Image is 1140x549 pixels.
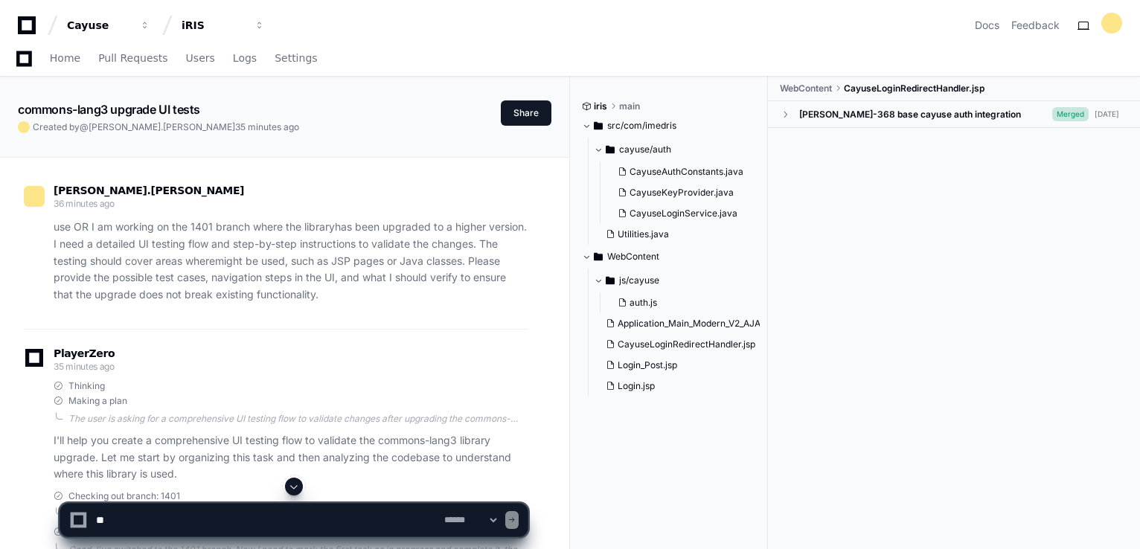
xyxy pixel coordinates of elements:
[186,42,215,76] a: Users
[54,198,115,209] span: 36 minutes ago
[780,83,832,94] span: WebContent
[594,138,757,161] button: cayuse/auth
[1095,109,1119,120] div: [DATE]
[630,297,657,309] span: auth.js
[606,272,615,289] svg: Directory
[275,54,317,62] span: Settings
[68,413,528,425] div: The user is asking for a comprehensive UI testing flow to validate changes after upgrading the co...
[607,120,676,132] span: src/com/imedris
[61,12,156,39] button: Cayuse
[182,18,246,33] div: iRIS
[68,395,127,407] span: Making a plan
[975,18,999,33] a: Docs
[18,102,200,117] app-text-character-animate: commons-lang3 upgrade UI tests
[844,83,984,94] span: CayuseLoginRedirectHandler.jsp
[50,54,80,62] span: Home
[89,121,235,132] span: [PERSON_NAME].[PERSON_NAME]
[54,361,115,372] span: 35 minutes ago
[98,42,167,76] a: Pull Requests
[607,251,659,263] span: WebContent
[67,18,131,33] div: Cayuse
[233,54,257,62] span: Logs
[606,141,615,158] svg: Directory
[600,334,760,355] button: CayuseLoginRedirectHandler.jsp
[799,109,1021,121] div: [PERSON_NAME]-368 base cayuse auth integration
[630,166,743,178] span: CayuseAuthConstants.java
[275,42,317,76] a: Settings
[618,359,677,371] span: Login_Post.jsp
[594,117,603,135] svg: Directory
[594,248,603,266] svg: Directory
[80,121,89,132] span: @
[600,313,760,334] button: Application_Main_Modern_V2_AJAX.jsp
[600,224,748,245] button: Utilities.java
[501,100,551,126] button: Share
[612,203,748,224] button: CayuseLoginService.java
[233,42,257,76] a: Logs
[54,219,528,304] p: use OR I am working on the 1401 branch where the library has been upgraded to a higher version. I...
[630,208,737,219] span: CayuseLoginService.java
[33,121,299,133] span: Created by
[618,338,755,350] span: CayuseLoginRedirectHandler.jsp
[235,121,299,132] span: 35 minutes ago
[594,100,607,112] span: iris
[594,269,769,292] button: js/cayuse
[54,184,244,196] span: [PERSON_NAME].[PERSON_NAME]
[619,100,640,112] span: main
[619,144,671,155] span: cayuse/auth
[630,187,734,199] span: CayuseKeyProvider.java
[1011,18,1060,33] button: Feedback
[98,54,167,62] span: Pull Requests
[612,161,748,182] button: CayuseAuthConstants.java
[54,349,115,358] span: PlayerZero
[618,380,655,392] span: Login.jsp
[50,42,80,76] a: Home
[54,432,528,483] p: I'll help you create a comprehensive UI testing flow to validate the commons-lang3 library upgrad...
[618,228,669,240] span: Utilities.java
[176,12,271,39] button: iRIS
[1052,107,1089,121] span: Merged
[582,114,757,138] button: src/com/imedris
[186,54,215,62] span: Users
[619,274,659,286] span: js/cayuse
[618,318,781,330] span: Application_Main_Modern_V2_AJAX.jsp
[600,355,760,376] button: Login_Post.jsp
[600,376,760,396] button: Login.jsp
[68,380,105,392] span: Thinking
[612,182,748,203] button: CayuseKeyProvider.java
[612,292,760,313] button: auth.js
[582,245,757,269] button: WebContent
